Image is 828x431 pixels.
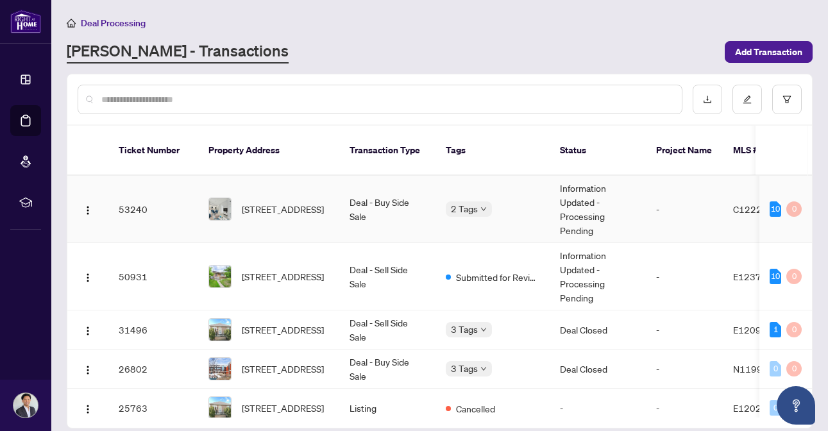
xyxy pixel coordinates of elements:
th: MLS # [723,126,800,176]
div: 10 [770,269,781,284]
td: Information Updated - Processing Pending [550,243,646,310]
td: Deal - Sell Side Sale [339,310,435,350]
td: 53240 [108,176,198,243]
span: filter [782,95,791,104]
span: 3 Tags [451,322,478,337]
span: [STREET_ADDRESS] [242,401,324,415]
th: Tags [435,126,550,176]
img: thumbnail-img [209,397,231,419]
img: thumbnail-img [209,266,231,287]
button: Add Transaction [725,41,813,63]
button: Logo [78,199,98,219]
button: filter [772,85,802,114]
div: 0 [786,361,802,376]
div: 1 [770,322,781,337]
td: 31496 [108,310,198,350]
td: Deal - Sell Side Sale [339,243,435,310]
button: Logo [78,319,98,340]
td: Deal - Buy Side Sale [339,350,435,389]
button: edit [732,85,762,114]
span: 2 Tags [451,201,478,216]
button: Logo [78,398,98,418]
th: Status [550,126,646,176]
button: download [693,85,722,114]
span: E12371373 [733,271,784,282]
span: 3 Tags [451,361,478,376]
span: E12028240 [733,402,784,414]
span: [STREET_ADDRESS] [242,323,324,337]
img: Logo [83,365,93,375]
td: 25763 [108,389,198,428]
span: [STREET_ADDRESS] [242,202,324,216]
span: edit [743,95,752,104]
button: Logo [78,266,98,287]
td: 26802 [108,350,198,389]
td: - [646,389,723,428]
button: Open asap [777,386,815,425]
span: [STREET_ADDRESS] [242,362,324,376]
button: Logo [78,359,98,379]
img: Logo [83,404,93,414]
th: Property Address [198,126,339,176]
img: thumbnail-img [209,198,231,220]
td: - [550,389,646,428]
span: [STREET_ADDRESS] [242,269,324,283]
span: C12222236 [733,203,785,215]
img: Logo [83,326,93,336]
div: 0 [786,322,802,337]
div: 0 [786,269,802,284]
div: 0 [770,361,781,376]
th: Transaction Type [339,126,435,176]
span: Add Transaction [735,42,802,62]
img: Logo [83,205,93,216]
span: E12094172 [733,324,784,335]
span: down [480,206,487,212]
td: - [646,243,723,310]
img: thumbnail-img [209,358,231,380]
th: Project Name [646,126,723,176]
span: N11999356 [733,363,786,375]
td: Information Updated - Processing Pending [550,176,646,243]
td: Deal Closed [550,350,646,389]
td: 50931 [108,243,198,310]
a: [PERSON_NAME] - Transactions [67,40,289,63]
td: Listing [339,389,435,428]
span: Cancelled [456,401,495,416]
td: Deal - Buy Side Sale [339,176,435,243]
td: - [646,350,723,389]
div: 0 [786,201,802,217]
span: download [703,95,712,104]
img: thumbnail-img [209,319,231,341]
div: 10 [770,201,781,217]
span: home [67,19,76,28]
div: 0 [770,400,781,416]
th: Ticket Number [108,126,198,176]
td: - [646,310,723,350]
img: logo [10,10,41,33]
span: Submitted for Review [456,270,539,284]
img: Profile Icon [13,393,38,418]
span: down [480,366,487,372]
img: Logo [83,273,93,283]
span: down [480,326,487,333]
td: Deal Closed [550,310,646,350]
span: Deal Processing [81,17,146,29]
td: - [646,176,723,243]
